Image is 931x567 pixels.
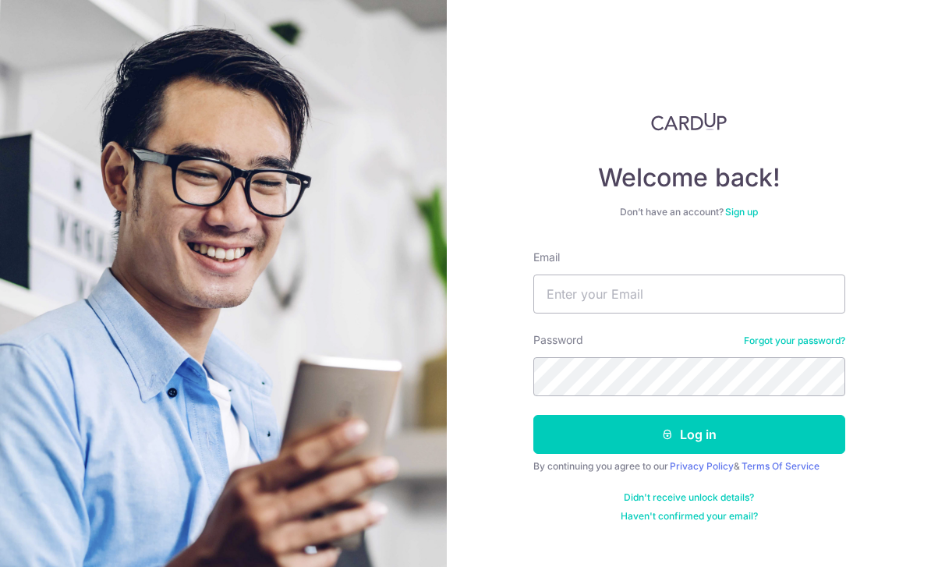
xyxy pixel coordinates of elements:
a: Privacy Policy [670,460,734,472]
div: By continuing you agree to our & [533,460,845,473]
input: Enter your Email [533,275,845,314]
label: Email [533,250,560,265]
img: CardUp Logo [651,112,727,131]
a: Terms Of Service [742,460,819,472]
div: Don’t have an account? [533,206,845,218]
a: Haven't confirmed your email? [621,510,758,523]
a: Didn't receive unlock details? [624,491,754,504]
label: Password [533,332,583,348]
button: Log in [533,415,845,454]
a: Forgot your password? [744,335,845,347]
h4: Welcome back! [533,162,845,193]
a: Sign up [725,206,758,218]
